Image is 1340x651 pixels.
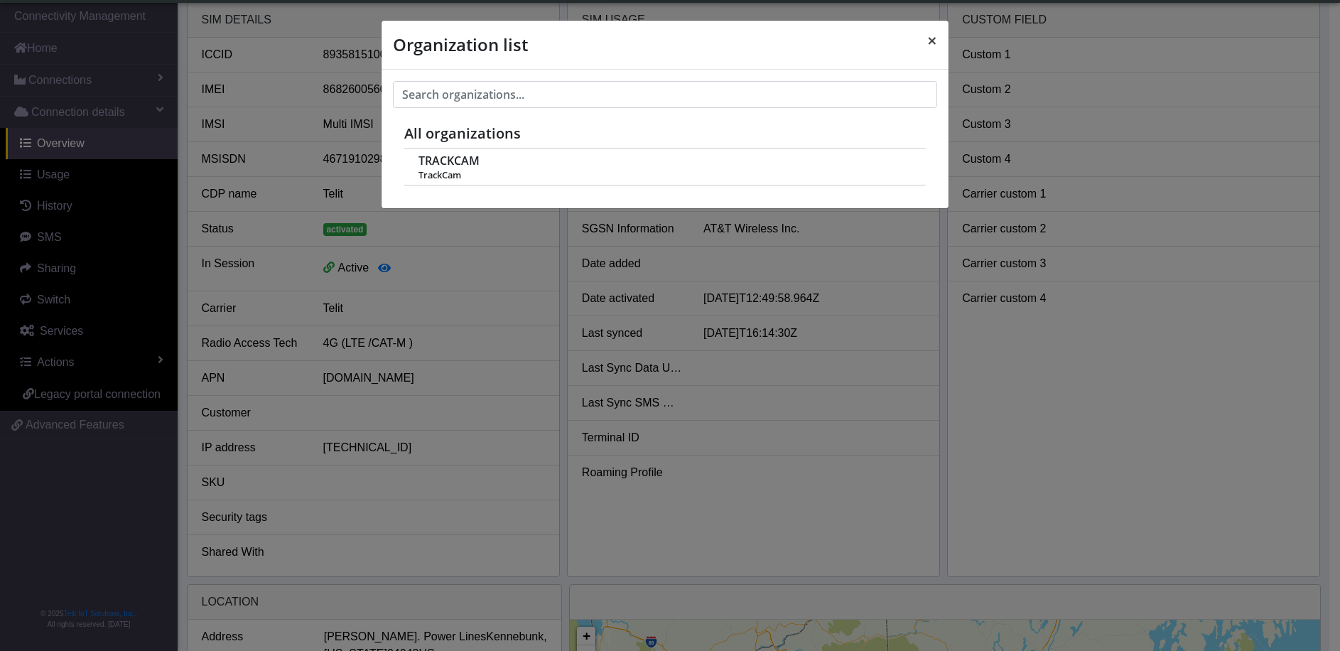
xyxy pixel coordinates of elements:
h5: All organizations [404,125,926,142]
h4: Organization list [393,32,528,58]
input: Search organizations... [393,81,937,108]
span: TrackCam [418,170,910,181]
span: TRACKCAM [418,154,480,168]
span: × [927,28,937,52]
